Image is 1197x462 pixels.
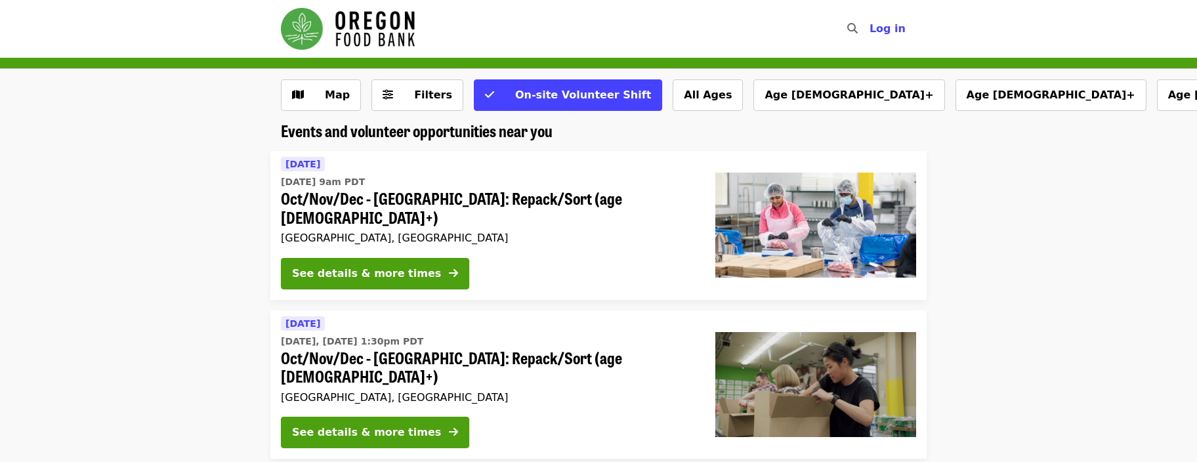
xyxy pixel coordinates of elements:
img: Oct/Nov/Dec - Beaverton: Repack/Sort (age 10+) organized by Oregon Food Bank [715,173,916,278]
a: See details for "Oct/Nov/Dec - Portland: Repack/Sort (age 8+)" [270,310,927,459]
span: Events and volunteer opportunities near you [281,119,553,142]
button: All Ages [673,79,743,111]
div: See details & more times [292,425,441,440]
i: map icon [292,89,304,101]
span: Log in [870,22,906,35]
i: search icon [847,22,858,35]
button: See details & more times [281,417,469,448]
button: Log in [859,16,916,42]
span: Filters [414,89,452,101]
div: [GEOGRAPHIC_DATA], [GEOGRAPHIC_DATA] [281,391,694,404]
div: See details & more times [292,266,441,282]
button: See details & more times [281,258,469,289]
span: Oct/Nov/Dec - [GEOGRAPHIC_DATA]: Repack/Sort (age [DEMOGRAPHIC_DATA]+) [281,348,694,387]
button: Age [DEMOGRAPHIC_DATA]+ [753,79,944,111]
button: Filters (0 selected) [371,79,463,111]
input: Search [866,13,876,45]
span: On-site Volunteer Shift [515,89,651,101]
img: Oct/Nov/Dec - Portland: Repack/Sort (age 8+) organized by Oregon Food Bank [715,332,916,437]
div: [GEOGRAPHIC_DATA], [GEOGRAPHIC_DATA] [281,232,694,244]
i: arrow-right icon [449,267,458,280]
a: See details for "Oct/Nov/Dec - Beaverton: Repack/Sort (age 10+)" [270,151,927,300]
button: Age [DEMOGRAPHIC_DATA]+ [955,79,1146,111]
span: Map [325,89,350,101]
button: On-site Volunteer Shift [474,79,662,111]
i: arrow-right icon [449,426,458,438]
i: check icon [485,89,494,101]
img: Oregon Food Bank - Home [281,8,415,50]
span: [DATE] [285,159,320,169]
button: Show map view [281,79,361,111]
span: [DATE] [285,318,320,329]
span: Oct/Nov/Dec - [GEOGRAPHIC_DATA]: Repack/Sort (age [DEMOGRAPHIC_DATA]+) [281,189,694,227]
time: [DATE], [DATE] 1:30pm PDT [281,335,423,348]
time: [DATE] 9am PDT [281,175,365,189]
i: sliders-h icon [383,89,393,101]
